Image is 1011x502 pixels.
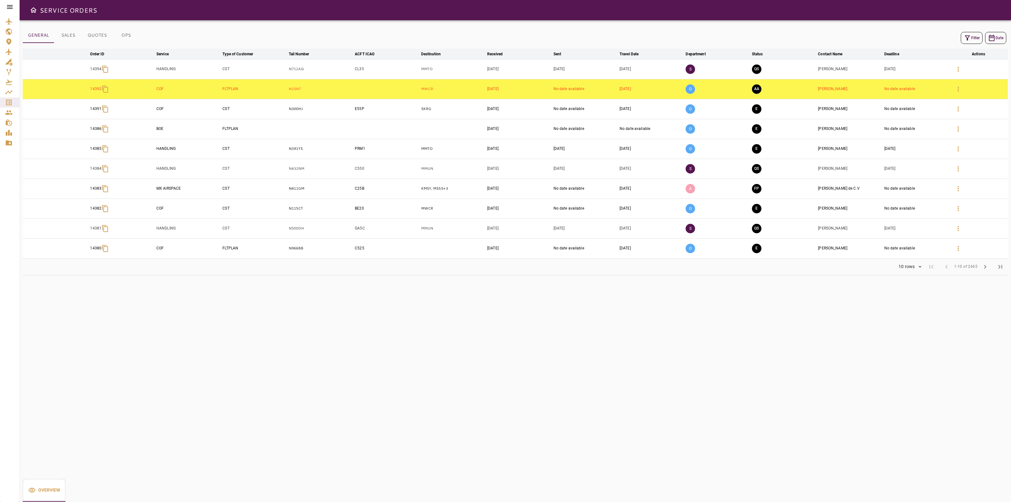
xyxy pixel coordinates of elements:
td: FLTPLAN [221,79,287,99]
td: No date available [552,238,618,258]
div: Contact Name [818,50,842,58]
p: S [686,224,695,233]
button: QUOTE SENT [752,64,761,74]
p: O [686,144,695,154]
button: Details [951,241,966,256]
button: Overview [23,479,65,502]
button: Open drawer [27,4,40,16]
td: [DATE] [618,218,684,238]
span: Deadline [884,50,907,58]
td: [DATE] [618,59,684,79]
td: [DATE] [552,59,618,79]
p: MWCR [421,206,485,211]
div: basic tabs example [23,28,140,43]
td: CST [221,179,287,199]
button: GENERAL [23,28,54,43]
td: No date available [883,179,949,199]
button: Date [985,32,1006,44]
p: N15NT [289,86,352,92]
td: [DATE] [486,79,552,99]
button: EXECUTION [752,144,761,154]
td: [PERSON_NAME] [817,99,883,119]
td: [DATE] [486,238,552,258]
button: EXECUTION [752,104,761,114]
span: 1-10 of 2665 [954,264,978,270]
td: [PERSON_NAME] [817,139,883,159]
td: CST [221,139,287,159]
span: chevron_right [981,263,989,271]
p: N411GM [289,186,352,191]
button: EXECUTION [752,204,761,213]
p: MMUN [421,226,485,231]
span: last_page [996,263,1004,271]
td: HANDLING [155,218,221,238]
span: Sent [554,50,570,58]
td: CST [221,99,287,119]
p: 14386 [90,126,101,132]
div: Status [752,50,763,58]
p: O [686,244,695,253]
p: N712AQ [289,66,352,72]
span: Destination [421,50,449,58]
td: No date available [552,79,618,99]
p: KMSY, MSSS, KMSY, MSSS, KMSY [421,186,485,191]
span: Previous Page [939,259,954,274]
td: CST [221,159,287,179]
td: No date available [552,199,618,218]
td: [PERSON_NAME] [817,59,883,79]
td: CL35 [354,59,420,79]
p: S [686,164,695,174]
p: N391YS [289,146,352,151]
td: HANDLING [155,59,221,79]
p: 14382 [90,206,101,211]
td: [DATE] [486,159,552,179]
td: No date available [883,79,949,99]
span: Department [686,50,714,58]
span: Received [487,50,511,58]
button: Details [951,62,966,77]
span: Tail Number [289,50,317,58]
td: No date available [883,99,949,119]
td: [PERSON_NAME] [817,238,883,258]
td: No date available [552,179,618,199]
button: QUOTES [82,28,112,43]
h6: SERVICE ORDERS [40,5,97,15]
td: FLTPLAN [221,119,287,139]
p: MMUN [421,166,485,171]
p: N966BB [289,246,352,251]
p: MMTO [421,146,485,151]
span: Order ID [90,50,112,58]
div: Department [686,50,705,58]
div: Deadline [884,50,899,58]
td: [DATE] [618,79,684,99]
td: No date available [552,99,618,119]
p: 14392 [90,86,101,92]
button: Details [951,121,966,137]
button: Details [951,82,966,97]
td: [DATE] [486,179,552,199]
p: N432NM [289,166,352,171]
button: SALES [54,28,82,43]
p: N500DH [289,226,352,231]
td: [DATE] [486,119,552,139]
td: [PERSON_NAME] [817,119,883,139]
div: Travel Date [620,50,639,58]
span: Status [752,50,771,58]
p: O [686,124,695,134]
td: BE20 [354,199,420,218]
p: O [686,84,695,94]
div: Service [156,50,169,58]
td: [PERSON_NAME] de C.V [817,179,883,199]
td: No date available [618,119,684,139]
td: CST [221,59,287,79]
td: E55P [354,99,420,119]
td: HANDLING [155,139,221,159]
div: Type of Customer [222,50,253,58]
td: [DATE] [883,218,949,238]
td: [DATE] [486,59,552,79]
td: [DATE] [618,179,684,199]
td: No date available [883,238,949,258]
span: First Page [924,259,939,274]
td: [DATE] [618,139,684,159]
button: Filter [961,32,983,44]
